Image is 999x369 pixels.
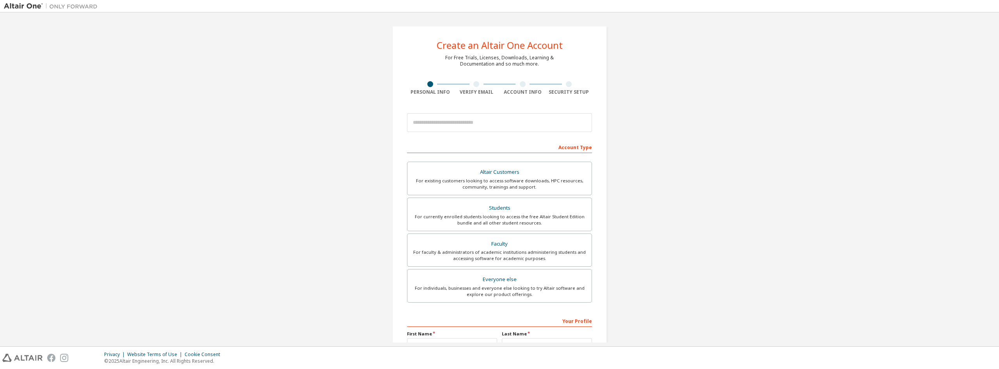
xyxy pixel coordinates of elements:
[412,285,587,298] div: For individuals, businesses and everyone else looking to try Altair software and explore our prod...
[453,89,500,95] div: Verify Email
[412,214,587,226] div: For currently enrolled students looking to access the free Altair Student Edition bundle and all ...
[502,331,592,337] label: Last Name
[412,167,587,178] div: Altair Customers
[412,239,587,250] div: Faculty
[499,89,546,95] div: Account Info
[2,354,43,362] img: altair_logo.svg
[185,351,225,358] div: Cookie Consent
[412,249,587,262] div: For faculty & administrators of academic institutions administering students and accessing softwa...
[104,351,127,358] div: Privacy
[445,55,554,67] div: For Free Trials, Licenses, Downloads, Learning & Documentation and so much more.
[127,351,185,358] div: Website Terms of Use
[412,274,587,285] div: Everyone else
[407,141,592,153] div: Account Type
[4,2,101,10] img: Altair One
[546,89,592,95] div: Security Setup
[407,89,453,95] div: Personal Info
[407,331,497,337] label: First Name
[47,354,55,362] img: facebook.svg
[412,203,587,214] div: Students
[437,41,563,50] div: Create an Altair One Account
[407,314,592,327] div: Your Profile
[412,178,587,190] div: For existing customers looking to access software downloads, HPC resources, community, trainings ...
[60,354,68,362] img: instagram.svg
[104,358,225,364] p: © 2025 Altair Engineering, Inc. All Rights Reserved.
